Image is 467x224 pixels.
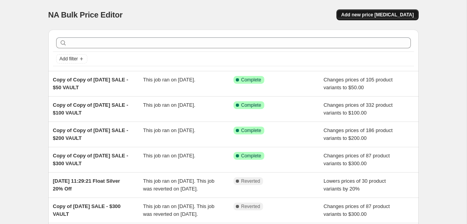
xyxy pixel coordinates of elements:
span: Changes prices of 332 product variants to $100.00 [324,102,393,116]
span: Copy of Copy of [DATE] SALE - $200 VAULT [53,127,128,141]
span: This job ran on [DATE]. [143,102,195,108]
span: Copy of Copy of [DATE] SALE - $100 VAULT [53,102,128,116]
span: Copy of Copy of [DATE] SALE - $300 VAULT [53,153,128,166]
span: This job ran on [DATE]. [143,77,195,83]
span: Complete [241,153,261,159]
span: Changes prices of 105 product variants to $50.00 [324,77,393,90]
span: This job ran on [DATE]. [143,127,195,133]
span: Add new price [MEDICAL_DATA] [341,12,414,18]
button: Add new price [MEDICAL_DATA] [336,9,418,20]
span: NA Bulk Price Editor [48,11,123,19]
span: Complete [241,102,261,108]
span: This job ran on [DATE]. [143,153,195,159]
span: Copy of Copy of [DATE] SALE - $50 VAULT [53,77,128,90]
span: [DATE] 11:29:21 Float Silver 20% Off [53,178,120,192]
span: Complete [241,127,261,134]
span: Complete [241,77,261,83]
span: Copy of [DATE] SALE - $300 VAULT [53,203,121,217]
span: This job ran on [DATE]. This job was reverted on [DATE]. [143,178,214,192]
span: This job ran on [DATE]. This job was reverted on [DATE]. [143,203,214,217]
span: Add filter [60,56,78,62]
span: Reverted [241,178,260,184]
span: Changes prices of 186 product variants to $200.00 [324,127,393,141]
span: Lowers prices of 30 product variants by 20% [324,178,386,192]
span: Changes prices of 87 product variants to $300.00 [324,203,390,217]
button: Add filter [56,54,87,63]
span: Reverted [241,203,260,210]
span: Changes prices of 87 product variants to $300.00 [324,153,390,166]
